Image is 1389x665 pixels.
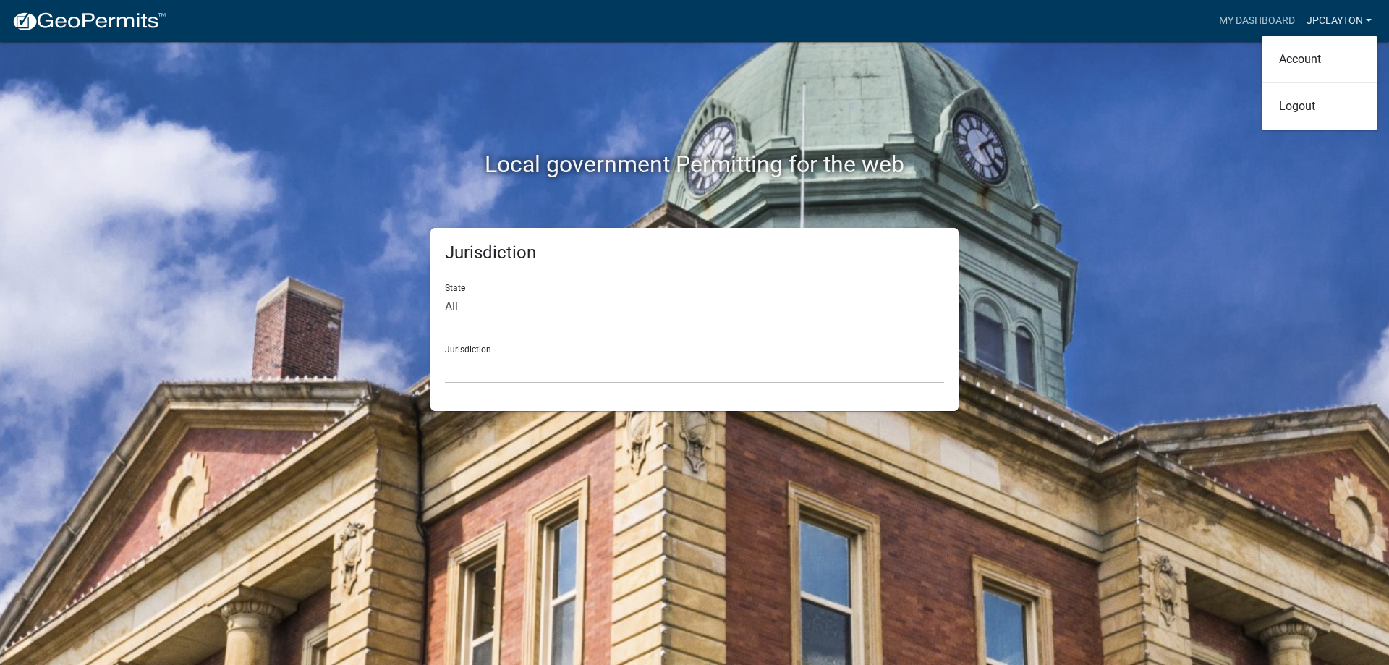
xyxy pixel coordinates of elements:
[1262,89,1377,124] a: Logout
[1262,36,1377,130] div: JPClayton
[445,242,944,263] h5: Jurisdiction
[293,151,1096,178] h2: Local government Permitting for the web
[1262,42,1377,77] a: Account
[1213,7,1301,35] a: My Dashboard
[1301,7,1377,35] a: JPClayton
